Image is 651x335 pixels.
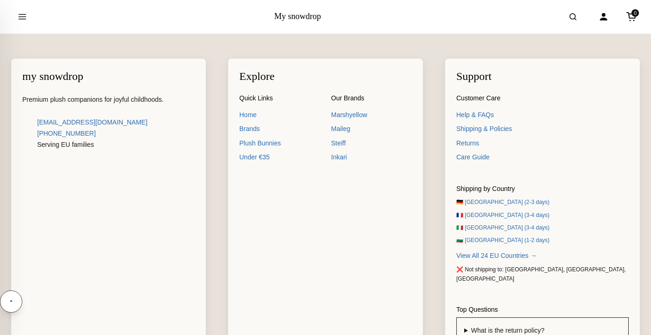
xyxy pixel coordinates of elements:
[631,9,639,17] span: 0
[456,234,629,247] a: 🇧🇬 [GEOGRAPHIC_DATA] (1-2 days)
[274,12,321,21] a: My snowdrop
[456,250,629,261] a: View All 24 EU Countries →
[456,196,629,209] a: 🇩🇪 [GEOGRAPHIC_DATA] (2-3 days)
[239,70,412,83] h3: Explore
[9,4,35,30] button: Open menu
[22,70,195,83] h3: my snowdrop
[239,138,320,148] a: Plush Bunnies
[22,139,33,150] svg: Location Icon
[239,152,320,162] a: Under €35
[37,117,147,127] a: [EMAIL_ADDRESS][DOMAIN_NAME]
[621,7,642,27] a: Cart
[456,70,629,83] h3: Support
[456,306,629,314] h4: Top Questions
[456,152,629,162] a: Care Guide
[22,117,33,128] svg: Email Icon
[456,94,629,102] h4: Customer Care
[331,152,412,162] a: Inkari
[456,110,629,120] a: Help & FAQs
[37,128,96,138] a: [PHONE_NUMBER]
[239,124,320,134] a: Brands
[456,265,629,284] p: ❌ Not shipping to: [GEOGRAPHIC_DATA], [GEOGRAPHIC_DATA], [GEOGRAPHIC_DATA]
[456,185,629,193] h4: Shipping by Country
[456,222,629,234] a: 🇮🇹 [GEOGRAPHIC_DATA] (3-4 days)
[22,128,33,139] svg: Phone Icon
[22,94,195,105] p: Premium plush companions for joyful childhoods.
[560,4,586,30] button: Open search
[593,7,614,27] a: Account
[239,94,320,102] h4: Quick Links
[331,94,412,102] h4: Our Brands
[456,209,629,222] a: 🇫🇷 [GEOGRAPHIC_DATA] (3-4 days)
[331,110,412,120] a: Marshyellow
[456,124,629,134] a: Shipping & Policies
[331,138,412,148] a: Steiff
[22,139,195,150] p: Serving EU families
[239,110,320,120] a: Home
[456,138,629,148] a: Returns
[331,124,412,134] a: Maileg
